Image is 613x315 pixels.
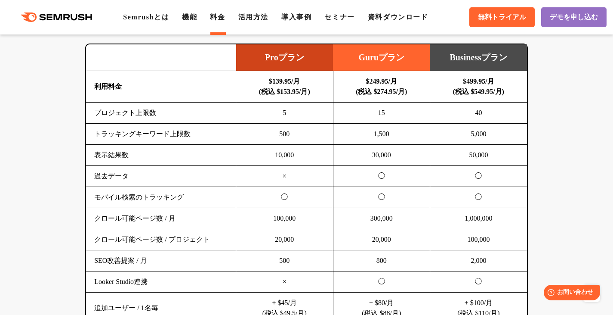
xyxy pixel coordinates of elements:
[430,208,527,229] td: 1,000,000
[430,166,527,187] td: ◯
[236,166,333,187] td: ×
[86,187,236,208] td: モバイル検索のトラッキング
[210,13,225,21] a: 料金
[236,271,333,293] td: ×
[368,13,428,21] a: 資料ダウンロード
[430,271,527,293] td: ◯
[86,208,236,229] td: クロール可能ページ数 / 月
[236,124,333,145] td: 500
[86,166,236,187] td: 過去データ
[238,13,268,21] a: 活用方法
[236,145,333,166] td: 10,000
[236,103,333,124] td: 5
[333,145,430,166] td: 30,000
[430,145,527,166] td: 50,000
[86,103,236,124] td: プロジェクト上限数
[182,13,197,21] a: 機能
[453,78,504,95] b: $499.95/月 (税込 $549.95/月)
[236,250,333,271] td: 500
[333,187,430,208] td: ◯
[236,44,333,71] td: Proプラン
[123,13,169,21] a: Semrushとは
[430,229,527,250] td: 100,000
[478,13,526,22] span: 無料トライアル
[333,166,430,187] td: ◯
[236,229,333,250] td: 20,000
[259,78,310,95] b: $139.95/月 (税込 $153.95/月)
[536,281,604,306] iframe: Help widget launcher
[469,7,535,27] a: 無料トライアル
[430,44,527,71] td: Businessプラン
[324,13,354,21] a: セミナー
[86,250,236,271] td: SEO改善提案 / 月
[333,44,430,71] td: Guruプラン
[86,229,236,250] td: クロール可能ページ数 / プロジェクト
[430,124,527,145] td: 5,000
[333,124,430,145] td: 1,500
[430,103,527,124] td: 40
[430,187,527,208] td: ◯
[333,208,430,229] td: 300,000
[86,145,236,166] td: 表示結果数
[236,187,333,208] td: ◯
[356,78,407,95] b: $249.95/月 (税込 $274.95/月)
[333,271,430,293] td: ◯
[86,124,236,145] td: トラッキングキーワード上限数
[541,7,607,27] a: デモを申し込む
[430,250,527,271] td: 2,000
[333,250,430,271] td: 800
[550,13,598,22] span: デモを申し込む
[86,271,236,293] td: Looker Studio連携
[281,13,311,21] a: 導入事例
[236,208,333,229] td: 100,000
[333,103,430,124] td: 15
[94,83,122,90] b: 利用料金
[333,229,430,250] td: 20,000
